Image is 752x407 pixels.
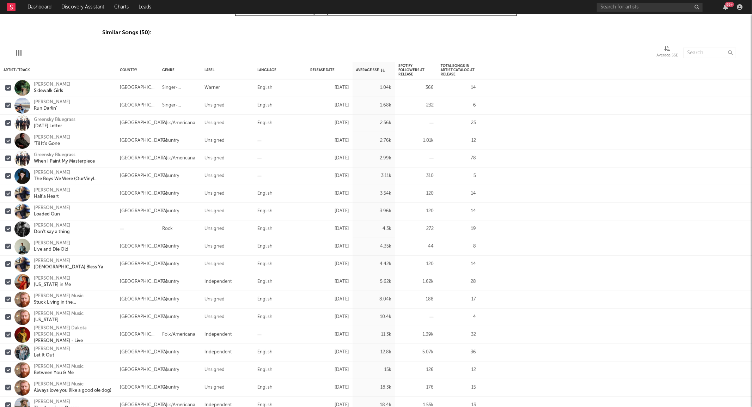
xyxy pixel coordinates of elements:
div: English [257,348,273,357]
div: 1.39k [398,330,434,339]
div: English [257,313,273,321]
div: 17 [441,295,476,304]
a: [PERSON_NAME] [34,81,70,88]
div: 15k [356,366,391,374]
div: English [257,278,273,286]
div: English [257,207,273,215]
a: [DATE] Letter [34,123,62,129]
div: 36 [441,348,476,357]
div: 5.62k [356,278,391,286]
div: 15 [441,383,476,392]
div: [DATE] [310,225,349,233]
div: 6 [441,101,476,110]
a: [US_STATE] [34,317,59,323]
a: [PERSON_NAME] [34,223,70,229]
div: 18.3k [356,383,391,392]
div: [GEOGRAPHIC_DATA] [120,136,167,145]
div: 99 + [725,2,734,7]
div: 1.68k [356,101,391,110]
div: [DATE] [310,330,349,339]
div: 10.4k [356,313,391,321]
a: [PERSON_NAME] Music [34,381,84,388]
div: [DATE] [310,278,349,286]
div: Unsigned [204,366,225,374]
text: # days compared: 10 [305,10,344,15]
div: 12 [441,366,476,374]
div: [GEOGRAPHIC_DATA] [120,330,155,339]
a: Between You & Me [34,370,74,376]
div: [GEOGRAPHIC_DATA] [120,189,167,198]
a: [PERSON_NAME] [34,240,70,247]
div: 11.3k [356,330,391,339]
a: [PERSON_NAME] [34,346,70,352]
a: [US_STATE] in Me [34,282,71,288]
div: [GEOGRAPHIC_DATA] [120,84,155,92]
div: Folk/Americana [162,119,195,127]
div: Release Date [310,63,335,78]
div: Live and Die Old [34,247,68,253]
a: [PERSON_NAME] [34,258,70,264]
div: English [257,295,273,304]
div: [GEOGRAPHIC_DATA] [120,383,167,392]
div: Genre [159,62,201,79]
div: 1.01k [398,136,434,145]
div: English [257,101,273,110]
div: [DEMOGRAPHIC_DATA] Bless Ya [34,264,103,271]
div: Unsigned [204,242,225,251]
div: [PERSON_NAME] [34,170,70,176]
div: [DATE] [310,260,349,268]
div: 272 [398,225,434,233]
div: [PERSON_NAME] Music [34,364,84,370]
div: Loaded Gun [34,211,60,218]
a: [PERSON_NAME] [34,99,70,105]
input: Search... [683,48,736,58]
div: Folk/Americana [162,154,195,163]
a: Always love you (like a good ole dog) [34,388,111,394]
div: 'Til It's Gone [34,141,60,147]
div: [DATE] [310,154,349,163]
div: 126 [398,366,434,374]
div: Singer-Songwriter [162,84,197,92]
div: Don't say a thing [34,229,70,235]
a: [PERSON_NAME] - Live [34,338,83,344]
input: Search for artists [597,3,703,12]
div: Spotify Followers at Release [398,63,434,78]
div: Unsigned [204,313,225,321]
div: Independent [204,348,232,357]
div: 19 [441,225,476,233]
div: 1.04k [356,84,391,92]
div: 14 [441,207,476,215]
div: English [257,383,273,392]
div: [GEOGRAPHIC_DATA] [120,366,167,374]
a: [PERSON_NAME] Dakota [PERSON_NAME] [34,325,113,338]
div: 12.8k [356,348,391,357]
div: Country [162,242,179,251]
a: Let It Out [34,352,54,359]
div: English [257,366,273,374]
div: Average SSE [356,63,385,78]
div: 2.99k [356,154,391,163]
div: The Boys We Were (OurVinyl Sessions) [34,176,113,182]
div: Country [162,295,179,304]
div: Unsigned [204,207,225,215]
div: Edit Columns [16,44,22,62]
div: [GEOGRAPHIC_DATA] [120,119,167,127]
div: Unsigned [204,119,225,127]
div: Language [254,62,307,79]
div: Country [162,136,179,145]
div: [GEOGRAPHIC_DATA] [120,348,167,357]
div: Country [162,172,179,180]
div: [PERSON_NAME] [34,399,70,405]
div: [GEOGRAPHIC_DATA] [120,154,167,163]
div: Stuck Living in the [GEOGRAPHIC_DATA] [34,299,113,306]
div: Singer-Songwriter [162,101,197,110]
div: Country [116,62,159,79]
div: [DATE] [310,383,349,392]
div: 3.11k [356,172,391,180]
